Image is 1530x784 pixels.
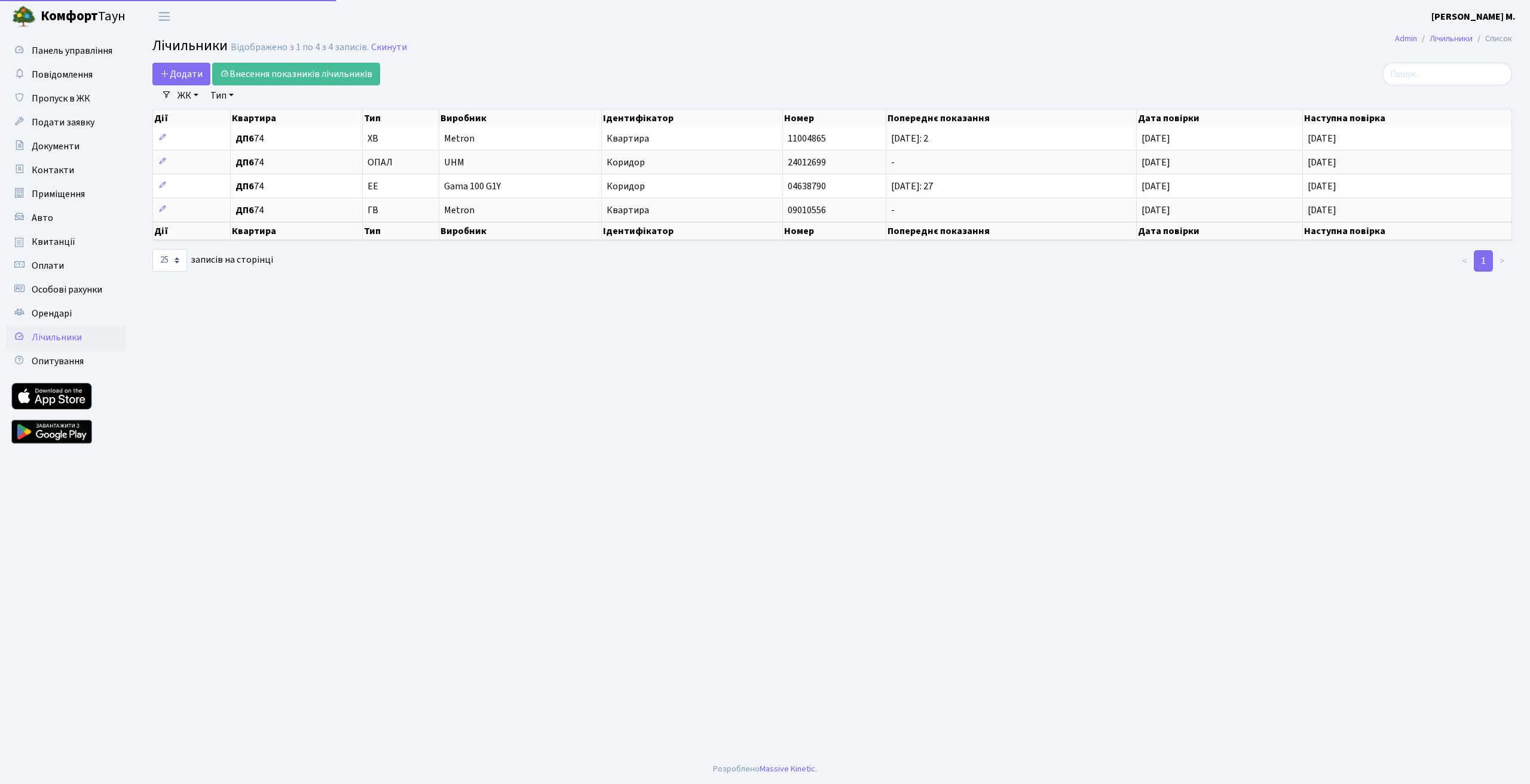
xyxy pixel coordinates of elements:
a: Massive Kinetic [760,763,815,775]
a: ЖК [173,85,203,106]
th: Наступна повірка [1303,222,1512,240]
a: Приміщення [6,182,126,206]
b: ДП6 [235,204,254,217]
th: Квартира [231,222,363,240]
a: Скинути [371,42,407,53]
span: Панель управління [32,44,112,57]
th: Тип [363,110,439,127]
span: Квартира [607,132,649,145]
th: Ідентифікатор [602,222,783,240]
div: Відображено з 1 по 4 з 4 записів. [231,42,369,53]
a: Тип [206,85,238,106]
span: Документи [32,140,79,153]
span: [DATE] [1142,204,1170,217]
a: Лічильники [1430,32,1473,45]
label: записів на сторінці [152,249,273,272]
th: Наступна повірка [1303,110,1512,127]
button: Переключити навігацію [149,7,179,26]
th: Тип [363,222,439,240]
a: Опитування [6,349,126,373]
a: Внесення показників лічильників [212,63,380,85]
th: Дії [153,222,231,240]
span: 74 [235,205,357,215]
span: Подати заявку [32,116,94,129]
span: 74 [235,182,357,191]
span: Лічильники [32,331,82,344]
a: 1 [1474,250,1493,272]
a: Панель управління [6,39,126,63]
span: UHM [444,158,596,167]
select: записів на сторінці [152,249,187,272]
span: [DATE] [1142,180,1170,193]
th: Номер [783,110,886,127]
span: [DATE] [1308,156,1336,169]
span: [DATE] [1308,132,1336,145]
span: - [891,156,895,169]
a: Документи [6,134,126,158]
a: Особові рахунки [6,278,126,302]
img: logo.png [12,5,36,29]
span: ГВ [368,205,378,215]
a: Додати [152,63,210,85]
input: Пошук... [1382,63,1512,85]
a: Авто [6,206,126,230]
a: Контакти [6,158,126,182]
span: [DATE]: 27 [891,180,933,193]
span: Metron [444,134,596,143]
a: [PERSON_NAME] М. [1431,10,1516,24]
span: Таун [41,7,126,27]
span: ОПАЛ [368,158,393,167]
a: Admin [1395,32,1417,45]
th: Дата повірки [1137,110,1303,127]
th: Виробник [439,222,601,240]
span: - [891,204,895,217]
span: Gama 100 G1Y [444,182,596,191]
th: Попереднє показання [886,222,1137,240]
span: ЕЕ [368,182,378,191]
b: ДП6 [235,180,254,193]
span: Авто [32,211,53,225]
th: Дата повірки [1137,222,1303,240]
span: 74 [235,134,357,143]
span: Оплати [32,259,64,272]
a: Пропуск в ЖК [6,87,126,110]
li: Список [1473,32,1512,45]
span: 24012699 [788,156,826,169]
span: Коридор [607,156,645,169]
span: [DATE] [1308,204,1336,217]
a: Квитанції [6,230,126,254]
span: Квартира [607,204,649,217]
span: Приміщення [32,187,85,201]
span: Контакти [32,164,74,177]
span: Пропуск в ЖК [32,92,90,105]
span: Коридор [607,180,645,193]
span: Квитанції [32,235,75,248]
span: Орендарі [32,307,72,320]
b: Комфорт [41,7,98,26]
span: Лічильники [152,35,228,56]
b: ДП6 [235,132,254,145]
span: 09010556 [788,204,826,217]
a: Орендарі [6,302,126,325]
th: Виробник [439,110,601,127]
a: Лічильники [6,325,126,349]
span: [DATE] [1308,180,1336,193]
span: [DATE] [1142,156,1170,169]
span: ХВ [368,134,378,143]
th: Квартира [231,110,363,127]
b: ДП6 [235,156,254,169]
span: 04638790 [788,180,826,193]
th: Ідентифікатор [602,110,783,127]
th: Дії [153,110,231,127]
a: Повідомлення [6,63,126,87]
span: 74 [235,158,357,167]
span: 11004865 [788,132,826,145]
th: Номер [783,222,886,240]
div: Розроблено . [713,763,817,776]
span: Опитування [32,355,84,368]
span: Особові рахунки [32,283,102,296]
span: Додати [160,67,203,81]
span: [DATE]: 2 [891,132,928,145]
th: Попереднє показання [886,110,1137,127]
